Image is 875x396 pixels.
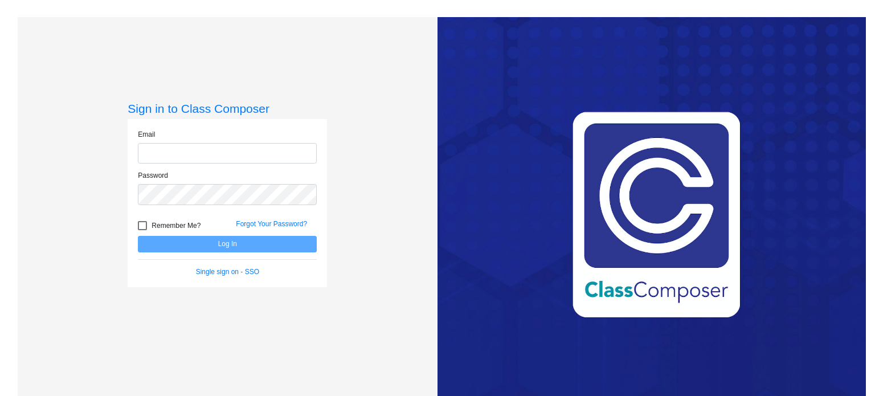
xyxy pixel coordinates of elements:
button: Log In [138,236,317,252]
h3: Sign in to Class Composer [128,101,327,116]
a: Single sign on - SSO [196,268,259,276]
label: Password [138,170,168,181]
a: Forgot Your Password? [236,220,307,228]
span: Remember Me? [152,219,201,232]
label: Email [138,129,155,140]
